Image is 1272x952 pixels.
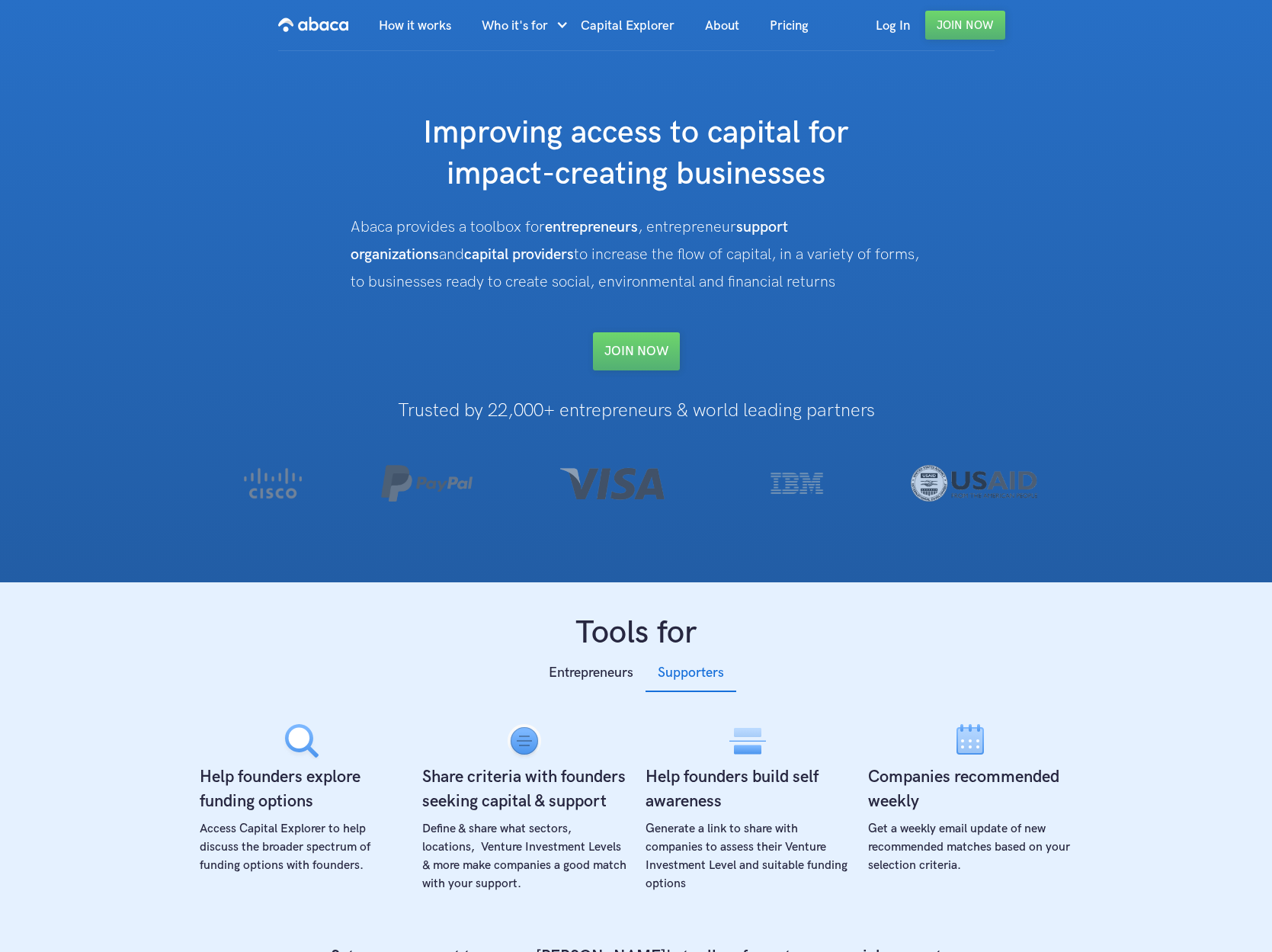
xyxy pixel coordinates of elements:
[422,820,626,893] div: Define & share what sectors, locations, Venture Investment Levels & more make companies a good ma...
[332,113,941,195] h1: Improving access to capital for impact-creating businesses
[545,218,638,236] strong: entrepreneurs
[925,11,1005,40] a: Join Now
[868,820,1072,875] div: Get a weekly email update of new recommended matches based on your selection criteria.
[191,401,1081,421] h1: Trusted by 22,000+ entrepreneurs & world leading partners
[351,213,922,296] div: Abaca provides a toolbox for , entrepreneur and to increase the flow of capital, in a variety of ...
[200,765,404,814] h4: Help founders explore funding options
[646,820,850,893] div: Generate a link to share with companies to assess their Venture Investment Level and suitable fun...
[658,662,724,684] div: Supporters
[278,12,348,37] img: Abaca logo
[422,765,626,814] h4: Share criteria with founders seeking capital & support
[549,662,633,684] div: Entrepreneurs
[646,765,850,814] h4: Help founders build self awareness
[464,245,574,264] strong: capital providers
[593,332,680,370] a: Join NOW
[868,765,1072,814] h4: Companies recommended weekly
[200,820,404,875] div: Access Capital Explorer to help discuss the broader spectrum of funding options with founders.
[191,613,1081,654] h1: Tools for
